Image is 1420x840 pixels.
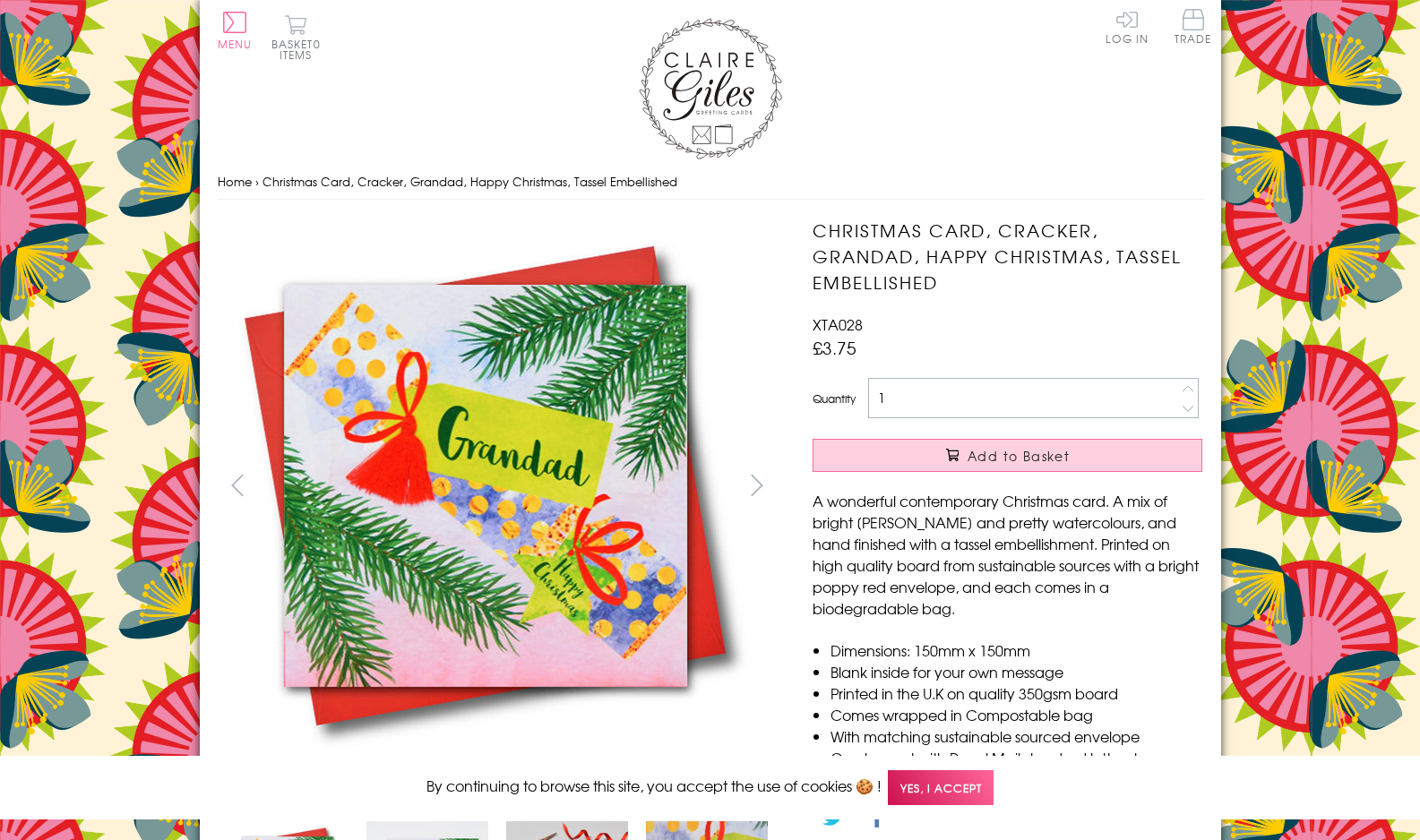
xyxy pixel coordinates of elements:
img: Claire Giles Greetings Cards [639,18,782,159]
li: Can be sent with Royal Mail standard letter stamps [830,747,1202,768]
button: Menu [218,12,253,49]
nav: breadcrumbs [218,164,1203,201]
span: Add to Basket [968,447,1070,465]
label: Quantity [813,390,856,407]
a: Log In [1106,9,1149,44]
h1: Christmas Card, Cracker, Grandad, Happy Christmas, Tassel Embellished [813,218,1202,295]
span: › [255,173,259,190]
li: Comes wrapped in Compostable bag [830,704,1202,725]
button: next [736,465,777,505]
span: Yes, I accept [888,770,994,805]
a: Home [218,173,252,190]
li: With matching sustainable sourced envelope [830,725,1202,747]
p: A wonderful contemporary Christmas card. A mix of bright [PERSON_NAME] and pretty watercolours, a... [813,490,1202,619]
span: £3.75 [813,335,856,360]
span: 0 items [280,36,321,63]
button: Basket0 items [271,14,321,60]
li: Dimensions: 150mm x 150mm [830,639,1202,661]
span: XTA028 [813,313,863,335]
span: Trade [1175,9,1212,44]
a: Trade [1175,9,1212,47]
span: Christmas Card, Cracker, Grandad, Happy Christmas, Tassel Embellished [262,173,677,190]
img: Christmas Card, Cracker, Grandad, Happy Christmas, Tassel Embellished [217,218,754,754]
button: prev [218,465,258,505]
li: Printed in the U.K on quality 350gsm board [830,682,1202,704]
button: Add to Basket [813,439,1202,472]
li: Blank inside for your own message [830,661,1202,682]
img: Christmas Card, Cracker, Grandad, Happy Christmas, Tassel Embellished [777,218,1314,755]
span: Menu [218,36,253,52]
